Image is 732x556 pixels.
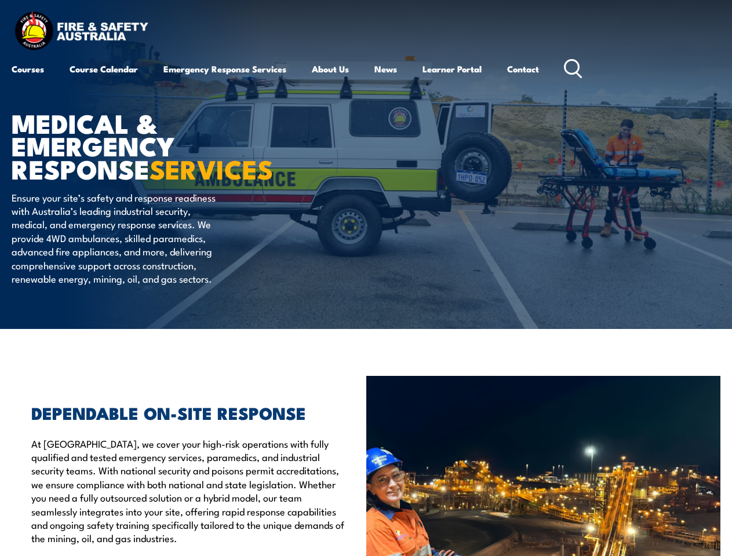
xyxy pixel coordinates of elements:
[150,148,273,188] strong: SERVICES
[374,55,397,83] a: News
[312,55,349,83] a: About Us
[12,55,44,83] a: Courses
[163,55,286,83] a: Emergency Response Services
[507,55,539,83] a: Contact
[70,55,138,83] a: Course Calendar
[423,55,482,83] a: Learner Portal
[12,111,298,179] h1: MEDICAL & EMERGENCY RESPONSE
[12,191,223,286] p: Ensure your site’s safety and response readiness with Australia’s leading industrial security, me...
[31,437,349,545] p: At [GEOGRAPHIC_DATA], we cover your high-risk operations with fully qualified and tested emergenc...
[31,405,349,420] h2: DEPENDABLE ON-SITE RESPONSE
